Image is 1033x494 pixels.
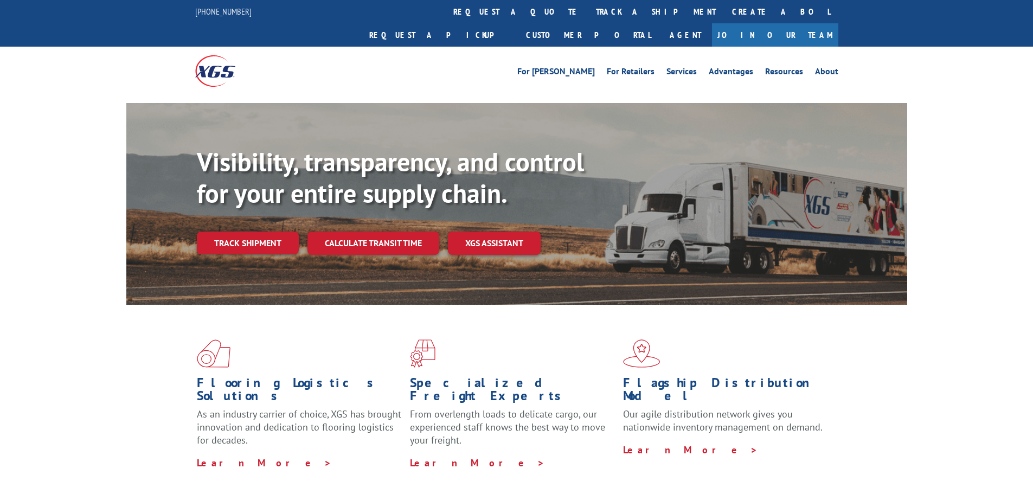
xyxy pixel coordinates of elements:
a: Advantages [709,67,753,79]
h1: Flagship Distribution Model [623,376,828,408]
a: Learn More > [410,457,545,469]
span: As an industry carrier of choice, XGS has brought innovation and dedication to flooring logistics... [197,408,401,446]
a: XGS ASSISTANT [448,232,541,255]
a: Services [666,67,697,79]
a: Learn More > [197,457,332,469]
img: xgs-icon-flagship-distribution-model-red [623,339,660,368]
a: Track shipment [197,232,299,254]
a: Customer Portal [518,23,659,47]
a: About [815,67,838,79]
p: From overlength loads to delicate cargo, our experienced staff knows the best way to move your fr... [410,408,615,456]
a: For [PERSON_NAME] [517,67,595,79]
img: xgs-icon-total-supply-chain-intelligence-red [197,339,230,368]
b: Visibility, transparency, and control for your entire supply chain. [197,145,584,210]
img: xgs-icon-focused-on-flooring-red [410,339,435,368]
h1: Flooring Logistics Solutions [197,376,402,408]
h1: Specialized Freight Experts [410,376,615,408]
a: Learn More > [623,444,758,456]
a: Join Our Team [712,23,838,47]
span: Our agile distribution network gives you nationwide inventory management on demand. [623,408,823,433]
a: Request a pickup [361,23,518,47]
a: Calculate transit time [307,232,439,255]
a: [PHONE_NUMBER] [195,6,252,17]
a: For Retailers [607,67,655,79]
a: Resources [765,67,803,79]
a: Agent [659,23,712,47]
